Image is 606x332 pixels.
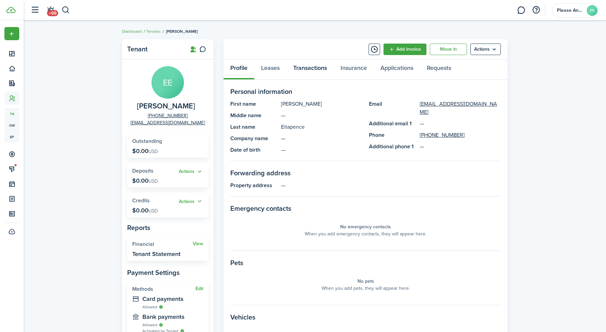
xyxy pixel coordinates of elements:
button: Search [62,4,70,16]
widget-stats-description: Bank payments [142,313,203,320]
widget-stats-title: Financial [132,241,193,247]
span: Credits [132,197,150,204]
p: $0.00 [132,177,158,184]
span: USD [148,148,158,155]
a: Requests [420,59,458,80]
img: TenantCloud [6,7,16,13]
panel-main-section-title: Emergency contacts [230,203,501,213]
span: Allowed [142,322,157,328]
span: Please And Thank You, LLC [557,8,584,13]
panel-main-title: Tenant [127,45,181,53]
panel-main-title: First name [230,100,278,108]
button: Open sidebar [28,4,41,17]
span: USD [148,178,158,185]
a: [EMAIL_ADDRESS][DOMAIN_NAME] [420,100,501,116]
panel-main-section-title: Personal information [230,86,501,97]
p: $0.00 [132,148,158,154]
button: Open menu [179,168,203,176]
a: Add invoice [383,44,426,55]
panel-main-placeholder-description: When you add pets, they will appear here. [322,285,410,292]
panel-main-title: Phone [369,131,416,139]
a: Notifications [44,2,57,19]
span: Allowed [142,304,157,310]
panel-main-title: Additional email 1 [369,120,416,128]
panel-main-section-title: Vehicles [230,312,501,322]
panel-main-title: Last name [230,123,278,131]
span: Deposits [132,167,154,175]
a: sp [4,131,19,143]
avatar-text: PA [587,5,598,16]
a: Leases [254,59,286,80]
panel-main-subtitle: Reports [127,223,208,233]
panel-main-description: [PERSON_NAME] [281,100,362,108]
widget-stats-title: Methods [132,286,195,292]
a: Move in [430,44,467,55]
a: Dashboard [122,28,142,34]
panel-main-description: — [281,134,362,143]
a: Messaging [515,2,528,19]
button: Open menu [179,198,203,205]
panel-main-title: Property address [230,181,278,189]
span: Evan Eitapence [137,102,195,110]
panel-main-description: Eitapence [281,123,362,131]
button: Open menu [4,27,19,40]
span: +99 [47,10,58,16]
span: Outstanding [132,137,162,145]
panel-main-placeholder-title: No emergency contacts [340,223,391,230]
panel-main-title: Company name [230,134,278,143]
button: Open resource center [530,4,542,16]
panel-main-title: Email [369,100,416,116]
a: Transactions [286,59,334,80]
span: USD [148,207,158,214]
panel-main-placeholder-description: When you add emergency contacts, they will appear here. [305,230,426,237]
panel-main-section-title: Pets [230,258,501,268]
panel-main-section-title: Forwarding address [230,168,501,178]
a: [PHONE_NUMBER] [420,131,465,139]
a: Insurance [334,59,374,80]
panel-main-description: — [281,146,362,154]
a: [PHONE_NUMBER] [148,112,188,119]
widget-stats-description: Tenant Statement [132,251,181,257]
panel-main-subtitle: Payment Settings [127,267,208,278]
p: $0.00 [132,207,158,214]
panel-main-title: Additional phone 1 [369,143,416,151]
a: tn [4,108,19,120]
a: ow [4,120,19,131]
a: [EMAIL_ADDRESS][DOMAIN_NAME] [131,119,205,126]
a: View [193,241,203,247]
button: Actions [179,168,203,176]
a: Applications [374,59,420,80]
menu-btn: Actions [470,44,501,55]
panel-main-description: — [281,181,501,189]
panel-main-description: — [281,111,362,120]
a: Tenants [146,28,161,34]
panel-main-placeholder-title: No pets [357,278,374,285]
avatar-text: EE [151,66,184,99]
button: Timeline [369,44,380,55]
span: [PERSON_NAME] [166,28,198,34]
panel-main-title: Date of birth [230,146,278,154]
button: Actions [179,198,203,205]
panel-main-title: Middle name [230,111,278,120]
widget-stats-description: Card payments [142,296,203,302]
button: Open menu [470,44,501,55]
button: Edit [195,286,203,291]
